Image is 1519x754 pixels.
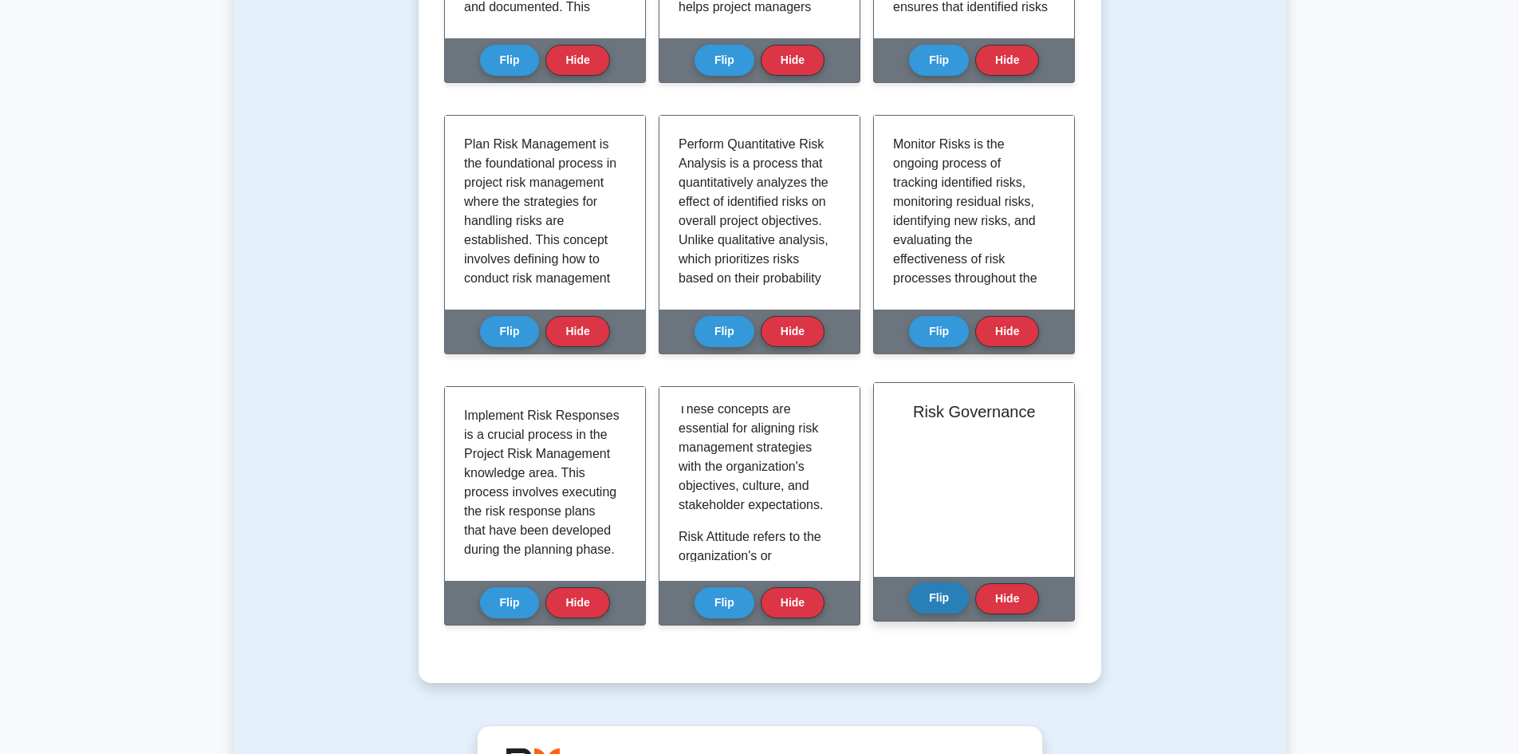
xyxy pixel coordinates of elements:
button: Hide [975,316,1039,347]
button: Hide [761,45,824,76]
h2: Risk Governance [893,402,1055,421]
button: Hide [545,45,609,76]
button: Flip [480,587,540,618]
button: Flip [695,587,754,618]
button: Hide [761,587,824,618]
button: Hide [975,583,1039,614]
button: Flip [909,582,969,614]
button: Hide [761,316,824,347]
p: Plan Risk Management is the foundational process in project risk management where the strategies ... [464,135,620,518]
button: Flip [695,316,754,347]
button: Flip [695,45,754,76]
button: Hide [545,587,609,618]
button: Hide [975,45,1039,76]
button: Flip [909,316,969,347]
button: Hide [545,316,609,347]
button: Flip [909,45,969,76]
p: Perform Quantitative Risk Analysis is a process that quantitatively analyzes the effect of identi... [679,135,834,441]
p: Monitor Risks is the ongoing process of tracking identified risks, monitoring residual risks, ide... [893,135,1049,422]
button: Flip [480,316,540,347]
button: Flip [480,45,540,76]
p: Implement Risk Responses is a crucial process in the Project Risk Management knowledge area. This... [464,406,620,713]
